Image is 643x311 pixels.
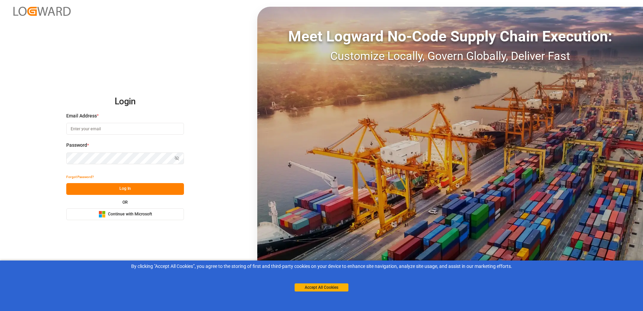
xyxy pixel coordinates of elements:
span: Email Address [66,112,97,119]
div: Meet Logward No-Code Supply Chain Execution: [257,25,643,47]
div: By clicking "Accept All Cookies”, you agree to the storing of first and third-party cookies on yo... [5,263,638,270]
button: Continue with Microsoft [66,208,184,220]
button: Accept All Cookies [295,283,348,291]
small: OR [122,200,128,204]
span: Continue with Microsoft [108,211,152,217]
span: Password [66,142,87,149]
button: Forgot Password? [66,171,94,183]
input: Enter your email [66,123,184,135]
div: Customize Locally, Govern Globally, Deliver Fast [257,47,643,65]
img: Logward_new_orange.png [13,7,71,16]
h2: Login [66,91,184,112]
button: Log In [66,183,184,195]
